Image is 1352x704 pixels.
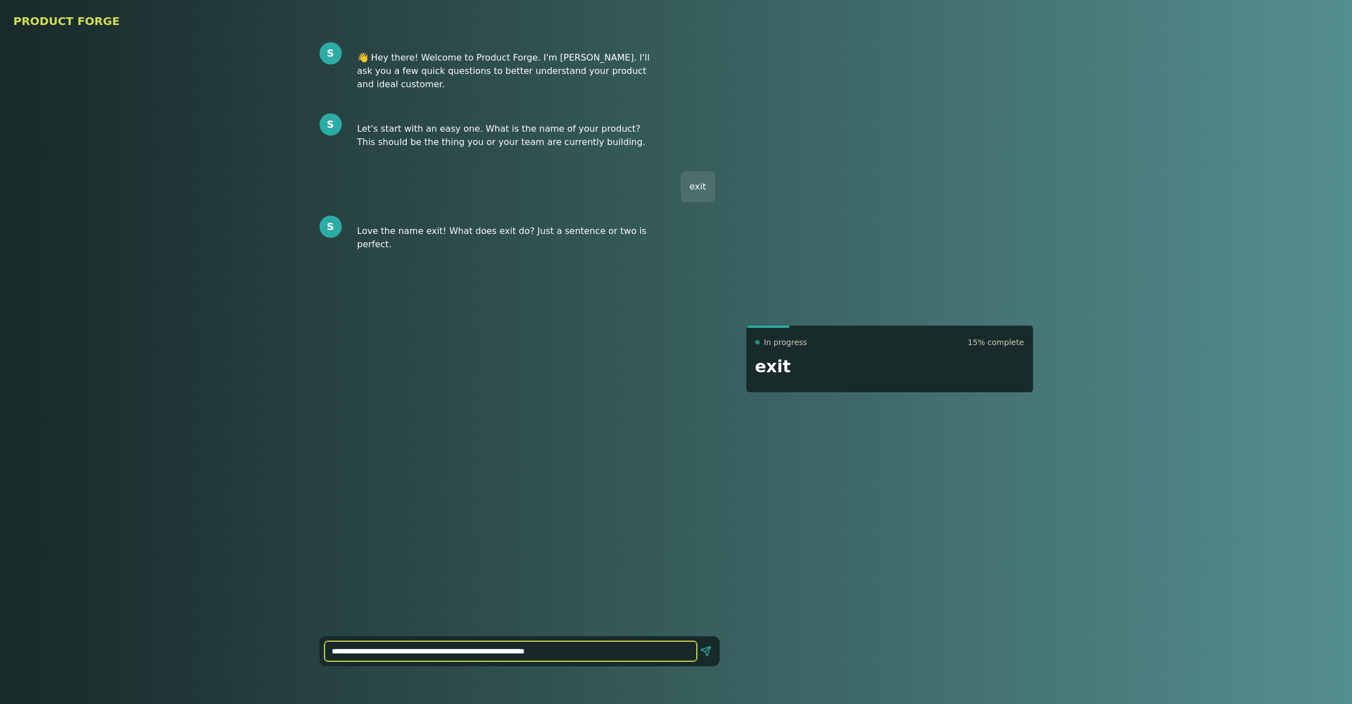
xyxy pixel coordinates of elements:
[327,117,334,132] span: S
[681,171,715,202] div: exit
[13,13,1339,29] h1: PRODUCT FORGE
[348,216,665,260] div: Love the name exit! What does exit do? Just a sentence or two is perfect.
[764,337,807,348] span: In progress
[348,42,665,100] div: 👋 Hey there! Welcome to Product Forge. I'm [PERSON_NAME]. I'll ask you a few quick questions to b...
[755,357,1024,377] h2: exit
[327,219,334,234] span: S
[327,46,334,61] span: S
[348,113,665,158] div: Let's start with an easy one. What is the name of your product? This should be the thing you or y...
[968,337,1024,348] span: 15 % complete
